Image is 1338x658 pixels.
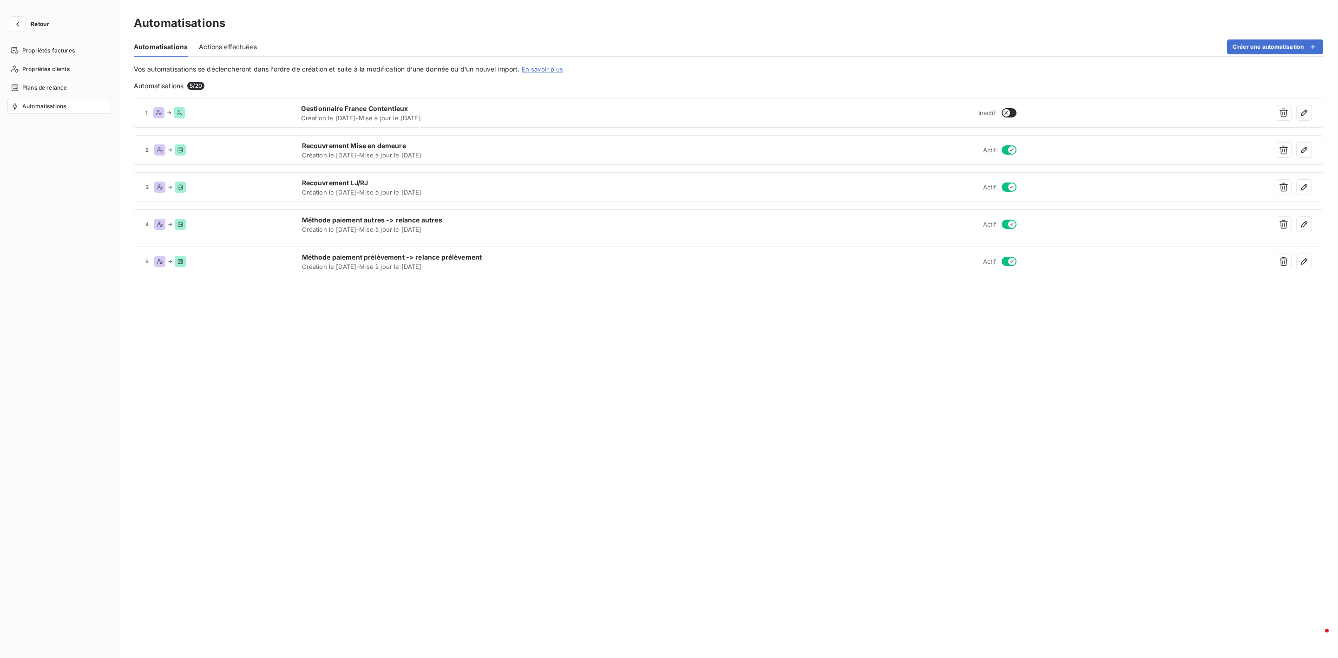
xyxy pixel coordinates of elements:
[7,62,111,77] a: Propriétés clients
[134,15,225,32] h3: Automatisations
[187,82,204,90] span: 5 / 20
[22,65,70,73] span: Propriétés clients
[7,99,111,114] a: Automatisations
[983,221,997,228] span: Actif
[522,65,563,73] a: En savoir plus
[7,17,57,32] button: Retour
[301,104,727,113] span: Gestionnaire France Contentieux
[22,46,75,55] span: Propriétés factures
[983,258,997,265] span: Actif
[145,184,149,190] span: 3
[983,146,997,154] span: Actif
[302,263,728,270] span: Création le [DATE] - Mise à jour le [DATE]
[134,42,188,52] span: Automatisations
[145,147,149,153] span: 2
[134,65,520,73] span: Vos automatisations se déclencheront dans l’ordre de création et suite à la modification d’une do...
[1227,39,1323,54] button: Créer une automatisation
[22,84,67,92] span: Plans de relance
[302,226,728,233] span: Création le [DATE] - Mise à jour le [DATE]
[983,183,997,191] span: Actif
[978,109,996,117] span: Inactif
[301,114,727,122] span: Création le [DATE] - Mise à jour le [DATE]
[7,43,111,58] a: Propriétés factures
[302,141,728,150] span: Recouvrement Mise en demeure
[199,42,257,52] span: Actions effectuées
[302,253,728,262] span: Méthode paiement prélèvement -> relance prélèvement
[302,151,728,159] span: Création le [DATE] - Mise à jour le [DATE]
[302,178,728,188] span: Recouvrement LJ/RJ
[302,189,728,196] span: Création le [DATE] - Mise à jour le [DATE]
[145,259,149,264] span: 5
[145,110,148,116] span: 1
[302,215,728,225] span: Méthode paiement autres -> relance autres
[134,81,184,91] span: Automatisations
[31,21,49,27] span: Retour
[145,222,149,227] span: 4
[22,102,66,111] span: Automatisations
[7,80,111,95] a: Plans de relance
[1306,626,1329,649] iframe: Intercom live chat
